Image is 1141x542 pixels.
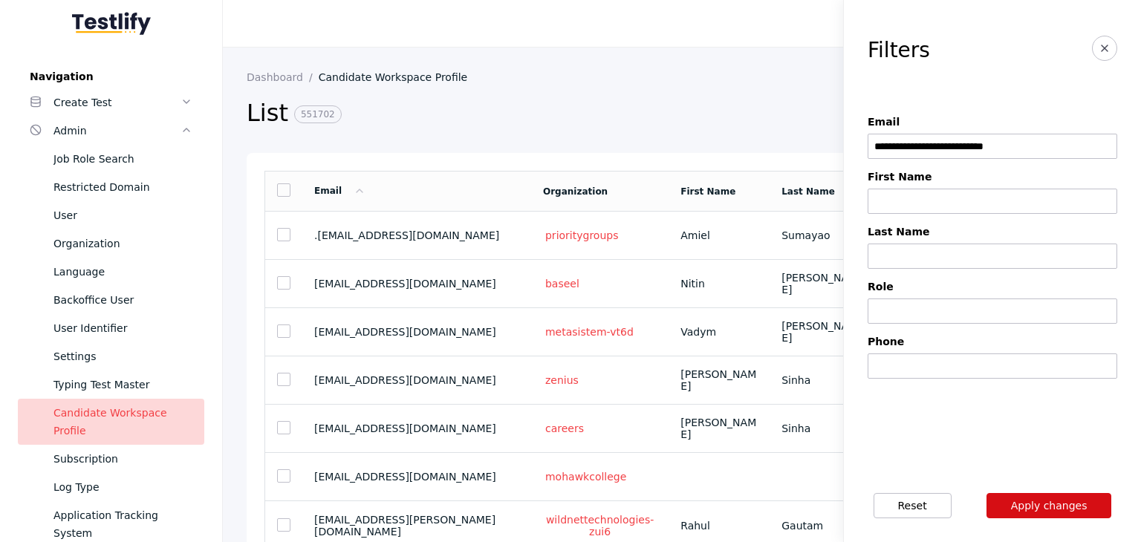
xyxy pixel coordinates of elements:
a: Backoffice User [18,286,204,314]
section: Gautam [781,520,859,532]
a: Email [314,186,365,196]
div: Create Test [53,94,181,111]
a: Typing Test Master [18,370,204,399]
a: Candidate Workspace Profile [319,71,480,83]
a: Subscription [18,445,204,473]
div: Log Type [53,478,192,496]
section: [EMAIL_ADDRESS][DOMAIN_NAME] [314,471,519,483]
section: [PERSON_NAME] [781,272,859,296]
a: User Identifier [18,314,204,342]
section: [EMAIL_ADDRESS][DOMAIN_NAME] [314,278,519,290]
a: Last Name [781,186,835,197]
section: Sinha [781,374,859,386]
section: [PERSON_NAME] [680,368,758,392]
a: Job Role Search [18,145,204,173]
div: Settings [53,347,192,365]
a: Language [18,258,204,286]
img: Testlify - Backoffice [72,12,151,35]
div: Organization [53,235,192,252]
a: prioritygroups [543,229,620,242]
div: Candidate Workspace Profile [53,404,192,440]
section: [EMAIL_ADDRESS][DOMAIN_NAME] [314,422,519,434]
div: Job Role Search [53,150,192,168]
section: Sumayao [781,229,859,241]
div: User [53,206,192,224]
a: baseel [543,277,582,290]
section: [EMAIL_ADDRESS][DOMAIN_NAME] [314,326,519,338]
label: Email [868,116,1117,128]
div: User Identifier [53,319,192,337]
a: mohawkcollege [543,470,628,483]
a: wildnettechnologies-zui6 [543,513,657,538]
a: Log Type [18,473,204,501]
a: Restricted Domain [18,173,204,201]
h3: Filters [868,39,930,62]
a: careers [543,422,586,435]
a: Dashboard [247,71,319,83]
div: Restricted Domain [53,178,192,196]
a: User [18,201,204,229]
section: [EMAIL_ADDRESS][PERSON_NAME][DOMAIN_NAME] [314,514,519,538]
label: Last Name [868,226,1117,238]
section: Vadym [680,326,758,338]
div: Typing Test Master [53,376,192,394]
a: Settings [18,342,204,370]
a: zenius [543,373,581,387]
label: First Name [868,171,1117,183]
section: [EMAIL_ADDRESS][DOMAIN_NAME] [314,374,519,386]
a: Organization [18,229,204,258]
section: [PERSON_NAME] [680,417,758,440]
section: Amiel [680,229,758,241]
div: Admin [53,122,181,140]
div: Application Tracking System [53,506,192,542]
a: Candidate Workspace Profile [18,399,204,445]
div: Language [53,263,192,281]
section: Nitin [680,278,758,290]
button: Apply changes [986,493,1112,518]
a: metasistem-vt6d [543,325,636,339]
label: Phone [868,336,1117,347]
span: 551702 [294,105,342,123]
a: First Name [680,186,735,197]
a: Organization [543,186,608,197]
section: .[EMAIL_ADDRESS][DOMAIN_NAME] [314,229,519,241]
button: Reset [874,493,952,518]
section: Rahul [680,520,758,532]
section: Sinha [781,422,859,434]
label: Role [868,281,1117,293]
div: Backoffice User [53,291,192,309]
label: Navigation [18,71,204,82]
h2: List [247,98,886,129]
div: Subscription [53,450,192,468]
section: [PERSON_NAME] [781,320,859,344]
